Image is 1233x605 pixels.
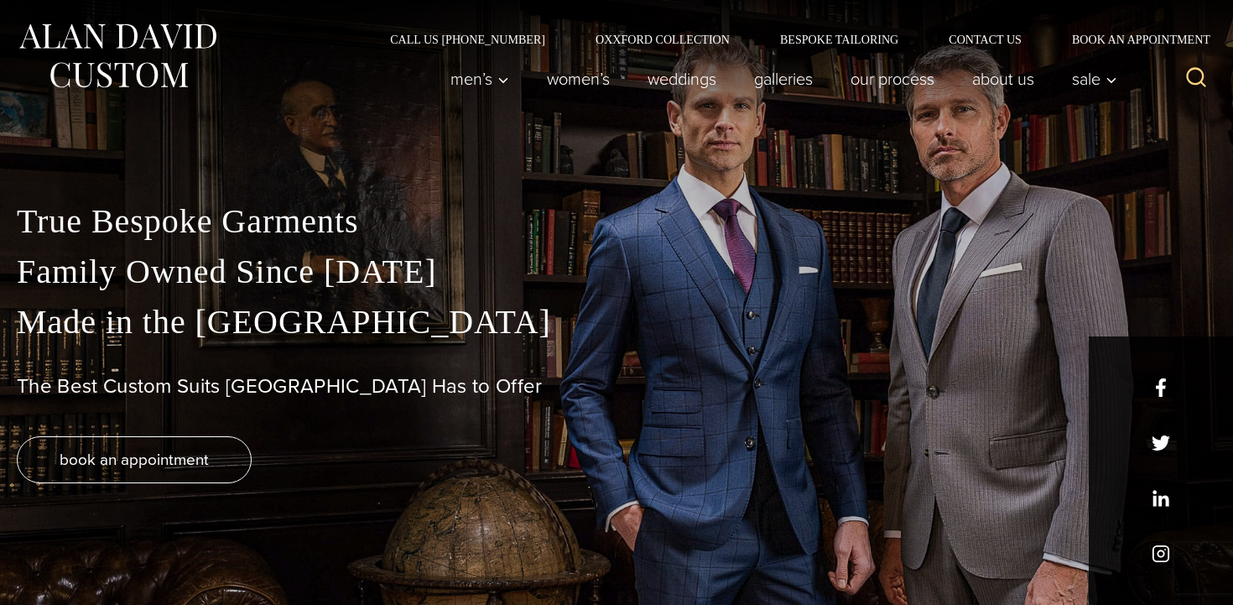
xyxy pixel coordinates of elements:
p: True Bespoke Garments Family Owned Since [DATE] Made in the [GEOGRAPHIC_DATA] [17,196,1216,347]
a: Bespoke Tailoring [755,34,923,45]
a: Women’s [528,62,629,96]
img: Alan David Custom [17,18,218,93]
a: Contact Us [923,34,1047,45]
a: book an appointment [17,436,252,483]
nav: Primary Navigation [432,62,1126,96]
span: Sale [1072,70,1117,87]
a: About Us [954,62,1054,96]
a: Oxxford Collection [570,34,755,45]
span: book an appointment [60,447,209,472]
a: Our Process [832,62,954,96]
span: Men’s [450,70,509,87]
h1: The Best Custom Suits [GEOGRAPHIC_DATA] Has to Offer [17,374,1216,399]
button: View Search Form [1176,59,1216,99]
nav: Secondary Navigation [365,34,1216,45]
a: weddings [629,62,736,96]
a: Call Us [PHONE_NUMBER] [365,34,570,45]
a: Galleries [736,62,832,96]
a: Book an Appointment [1047,34,1216,45]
